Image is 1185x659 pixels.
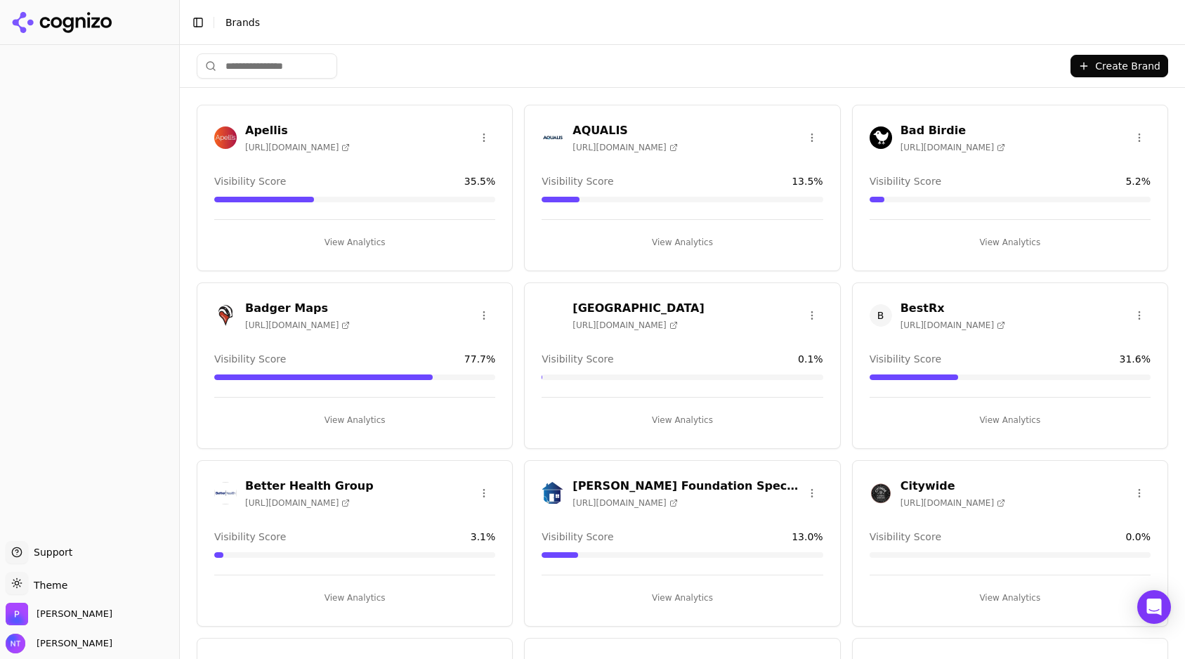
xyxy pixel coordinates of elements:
[542,174,613,188] span: Visibility Score
[37,608,112,620] span: Perrill
[901,497,1005,509] span: [URL][DOMAIN_NAME]
[214,174,286,188] span: Visibility Score
[214,587,495,609] button: View Analytics
[214,482,237,504] img: Better Health Group
[225,15,1146,30] nav: breadcrumb
[870,231,1151,254] button: View Analytics
[1137,590,1171,624] div: Open Intercom Messenger
[870,482,892,504] img: Citywide
[792,530,823,544] span: 13.0 %
[572,478,800,495] h3: [PERSON_NAME] Foundation Specialists
[870,587,1151,609] button: View Analytics
[542,126,564,149] img: AQUALIS
[542,587,823,609] button: View Analytics
[542,409,823,431] button: View Analytics
[1120,352,1151,366] span: 31.6 %
[542,231,823,254] button: View Analytics
[245,300,350,317] h3: Badger Maps
[1071,55,1168,77] button: Create Brand
[870,174,941,188] span: Visibility Score
[542,482,564,504] img: Cantey Foundation Specialists
[245,320,350,331] span: [URL][DOMAIN_NAME]
[870,352,941,366] span: Visibility Score
[1125,174,1151,188] span: 5.2 %
[214,352,286,366] span: Visibility Score
[225,17,260,28] span: Brands
[28,580,67,591] span: Theme
[6,603,112,625] button: Open organization switcher
[798,352,823,366] span: 0.1 %
[870,409,1151,431] button: View Analytics
[870,530,941,544] span: Visibility Score
[214,530,286,544] span: Visibility Score
[792,174,823,188] span: 13.5 %
[901,320,1005,331] span: [URL][DOMAIN_NAME]
[245,478,374,495] h3: Better Health Group
[870,304,892,327] span: B
[572,497,677,509] span: [URL][DOMAIN_NAME]
[214,409,495,431] button: View Analytics
[901,122,1005,139] h3: Bad Birdie
[6,634,112,653] button: Open user button
[6,603,28,625] img: Perrill
[1125,530,1151,544] span: 0.0 %
[245,122,350,139] h3: Apellis
[542,352,613,366] span: Visibility Score
[542,304,564,327] img: Berkshire
[572,320,677,331] span: [URL][DOMAIN_NAME]
[28,545,72,559] span: Support
[542,530,613,544] span: Visibility Score
[572,122,677,139] h3: AQUALIS
[901,142,1005,153] span: [URL][DOMAIN_NAME]
[6,634,25,653] img: Nate Tower
[471,530,496,544] span: 3.1 %
[214,304,237,327] img: Badger Maps
[214,231,495,254] button: View Analytics
[464,174,495,188] span: 35.5 %
[245,497,350,509] span: [URL][DOMAIN_NAME]
[464,352,495,366] span: 77.7 %
[214,126,237,149] img: Apellis
[572,300,704,317] h3: [GEOGRAPHIC_DATA]
[901,478,1005,495] h3: Citywide
[870,126,892,149] img: Bad Birdie
[901,300,1005,317] h3: BestRx
[572,142,677,153] span: [URL][DOMAIN_NAME]
[245,142,350,153] span: [URL][DOMAIN_NAME]
[31,637,112,650] span: [PERSON_NAME]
